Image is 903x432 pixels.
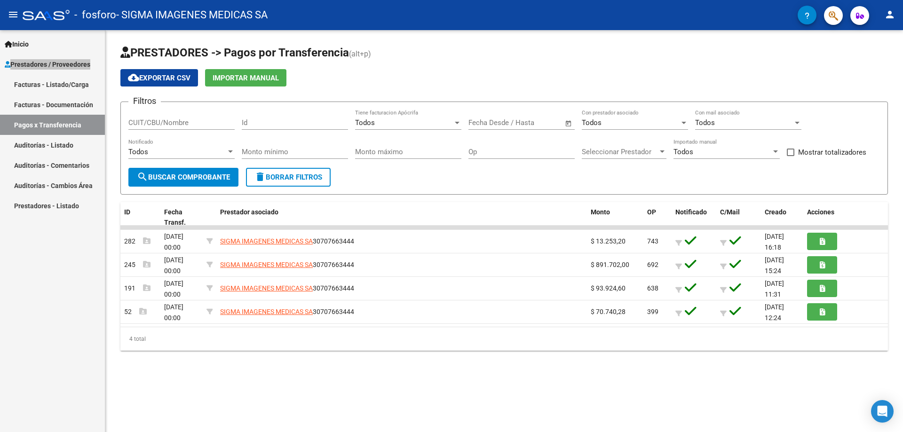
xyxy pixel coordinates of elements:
button: Exportar CSV [120,69,198,86]
span: Todos [673,148,693,156]
mat-icon: person [884,9,895,20]
span: [DATE] 11:31 [765,280,784,298]
span: 282 [124,237,150,245]
span: $ 891.702,00 [591,261,629,268]
span: 692 [647,261,658,268]
span: $ 13.253,20 [591,237,626,245]
span: [DATE] 15:24 [765,256,784,275]
span: Importar Manual [213,74,279,82]
span: Creado [765,208,786,216]
span: PRESTADORES -> Pagos por Transferencia [120,46,349,59]
input: Fecha inicio [468,118,507,127]
span: 30707663444 [220,308,354,315]
button: Buscar Comprobante [128,168,238,187]
span: Todos [355,118,375,127]
mat-icon: cloud_download [128,72,139,83]
span: $ 70.740,28 [591,308,626,315]
span: Notificado [675,208,707,216]
div: 4 total [120,327,888,351]
datatable-header-cell: ID [120,202,160,233]
span: 30707663444 [220,284,354,292]
span: 743 [647,237,658,245]
button: Open calendar [563,118,574,129]
span: OP [647,208,656,216]
span: [DATE] 00:00 [164,256,183,275]
span: Buscar Comprobante [137,173,230,181]
span: 638 [647,284,658,292]
span: 399 [647,308,658,315]
span: Exportar CSV [128,74,190,82]
mat-icon: delete [254,171,266,182]
span: 30707663444 [220,237,354,245]
span: Inicio [5,39,29,49]
datatable-header-cell: Creado [761,202,803,233]
datatable-header-cell: C/Mail [716,202,761,233]
input: Fecha fin [515,118,561,127]
button: Borrar Filtros [246,168,331,187]
span: Borrar Filtros [254,173,322,181]
div: Open Intercom Messenger [871,400,894,423]
datatable-header-cell: Monto [587,202,643,233]
button: Importar Manual [205,69,286,86]
mat-icon: menu [8,9,19,20]
span: Todos [582,118,602,127]
datatable-header-cell: Fecha Transf. [160,202,203,233]
span: - SIGMA IMAGENES MEDICAS SA [116,5,268,25]
span: SIGMA IMAGENES MEDICAS SA [220,308,313,315]
datatable-header-cell: Notificado [672,202,716,233]
datatable-header-cell: Acciones [803,202,888,233]
span: SIGMA IMAGENES MEDICAS SA [220,284,313,292]
span: ID [124,208,130,216]
span: 245 [124,261,150,268]
span: [DATE] 00:00 [164,280,183,298]
span: Todos [128,148,148,156]
span: C/Mail [720,208,740,216]
span: Mostrar totalizadores [798,147,866,158]
span: $ 93.924,60 [591,284,626,292]
mat-icon: search [137,171,148,182]
datatable-header-cell: OP [643,202,672,233]
span: 30707663444 [220,261,354,268]
span: [DATE] 00:00 [164,303,183,322]
span: Monto [591,208,610,216]
span: Prestadores / Proveedores [5,59,90,70]
span: [DATE] 16:18 [765,233,784,251]
h3: Filtros [128,94,161,108]
span: SIGMA IMAGENES MEDICAS SA [220,237,313,245]
span: (alt+p) [349,49,371,58]
span: Todos [695,118,715,127]
span: Fecha Transf. [164,208,186,227]
span: SIGMA IMAGENES MEDICAS SA [220,261,313,268]
datatable-header-cell: Prestador asociado [216,202,587,233]
span: 52 [124,308,147,315]
span: Seleccionar Prestador [582,148,658,156]
span: Prestador asociado [220,208,278,216]
span: [DATE] 12:24 [765,303,784,322]
span: Acciones [807,208,834,216]
span: [DATE] 00:00 [164,233,183,251]
span: 191 [124,284,150,292]
span: - fosforo [74,5,116,25]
